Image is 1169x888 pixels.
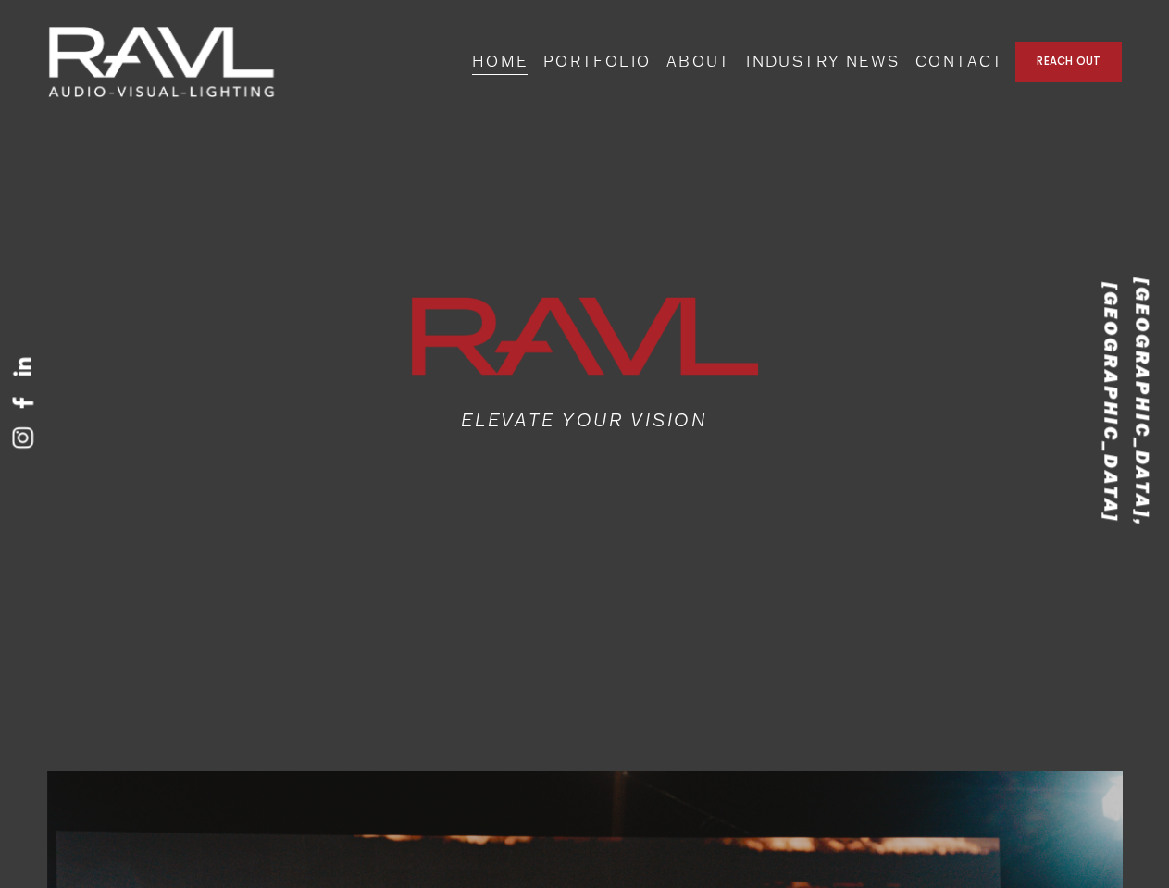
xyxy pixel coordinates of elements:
[543,47,652,77] a: PORTFOLIO
[746,47,900,77] a: INDUSTRY NEWS
[11,357,33,379] a: LinkedIn
[915,47,1004,77] a: CONTACT
[472,47,529,77] a: HOME
[1015,42,1122,83] a: REACH OUT
[11,427,33,450] a: Instagram
[461,409,708,431] em: ELEVATE YOUR VISION
[666,47,731,77] a: ABOUT
[11,392,33,414] a: Facebook
[1099,278,1153,534] em: [GEOGRAPHIC_DATA], [GEOGRAPHIC_DATA]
